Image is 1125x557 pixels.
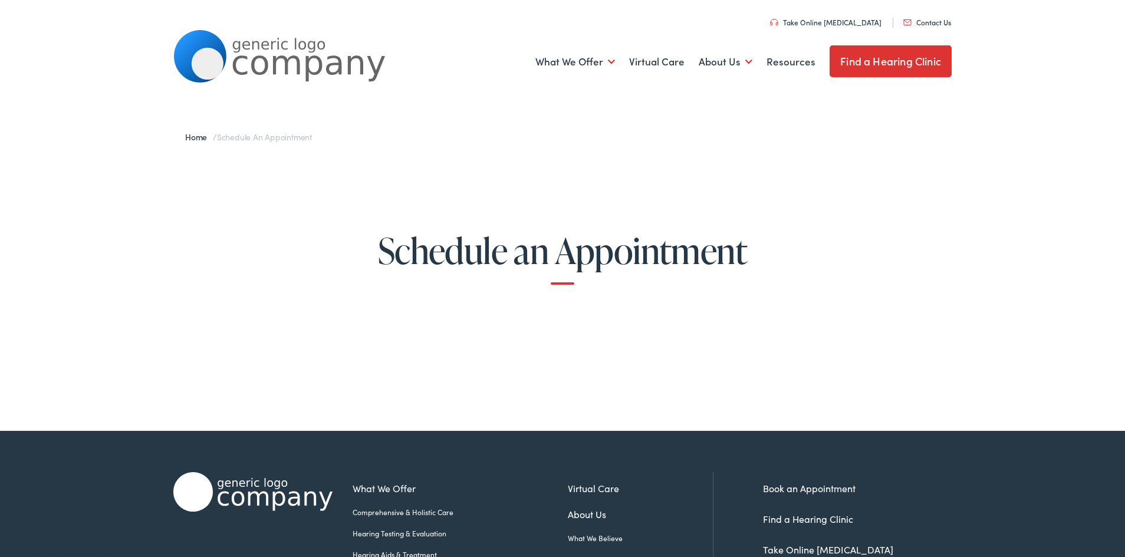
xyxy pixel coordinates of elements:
[903,17,951,27] a: Contact Us
[535,40,615,84] a: What We Offer
[767,40,815,84] a: Resources
[629,40,685,84] a: Virtual Care
[353,481,568,495] a: What We Offer
[185,131,312,143] span: /
[903,19,912,25] img: utility icon
[763,543,893,556] a: Take Online [MEDICAL_DATA]
[763,482,856,495] a: Book an Appointment
[353,528,568,539] a: Hearing Testing & Evaluation
[568,507,713,521] a: About Us
[699,40,752,84] a: About Us
[217,131,312,143] span: Schedule an Appointment
[568,533,713,543] a: What We Believe
[770,19,778,26] img: utility icon
[830,45,952,77] a: Find a Hearing Clinic
[173,472,333,512] img: Alpaca Audiology
[353,507,568,518] a: Comprehensive & Holistic Care
[185,131,213,143] a: Home
[763,512,853,525] a: Find a Hearing Clinic
[45,231,1080,285] h1: Schedule an Appointment
[568,481,713,495] a: Virtual Care
[770,17,881,27] a: Take Online [MEDICAL_DATA]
